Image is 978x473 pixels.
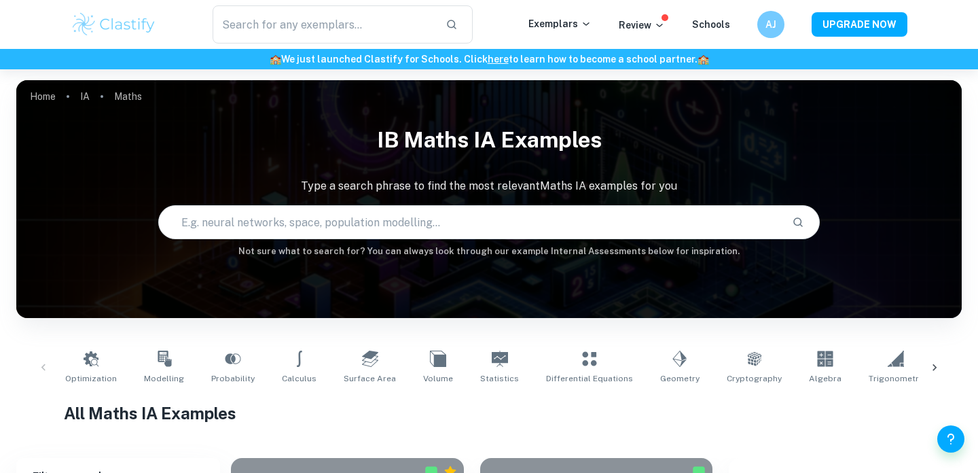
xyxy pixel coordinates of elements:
[16,245,962,258] h6: Not sure what to search for? You can always look through our example Internal Assessments below f...
[812,12,907,37] button: UPGRADE NOW
[213,5,435,43] input: Search for any exemplars...
[480,372,519,385] span: Statistics
[528,16,592,31] p: Exemplars
[423,372,453,385] span: Volume
[3,52,975,67] h6: We just launched Clastify for Schools. Click to learn how to become a school partner.
[30,87,56,106] a: Home
[757,11,784,38] button: AJ
[211,372,255,385] span: Probability
[71,11,157,38] img: Clastify logo
[64,401,915,425] h1: All Maths IA Examples
[114,89,142,104] p: Maths
[809,372,841,385] span: Algebra
[786,211,810,234] button: Search
[16,118,962,162] h1: IB Maths IA examples
[692,19,730,30] a: Schools
[80,87,90,106] a: IA
[144,372,184,385] span: Modelling
[16,178,962,194] p: Type a search phrase to find the most relevant Maths IA examples for you
[65,372,117,385] span: Optimization
[763,17,779,32] h6: AJ
[344,372,396,385] span: Surface Area
[698,54,709,65] span: 🏫
[159,203,781,241] input: E.g. neural networks, space, population modelling...
[282,372,316,385] span: Calculus
[488,54,509,65] a: here
[727,372,782,385] span: Cryptography
[660,372,700,385] span: Geometry
[869,372,923,385] span: Trigonometry
[619,18,665,33] p: Review
[546,372,633,385] span: Differential Equations
[270,54,281,65] span: 🏫
[937,425,964,453] button: Help and Feedback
